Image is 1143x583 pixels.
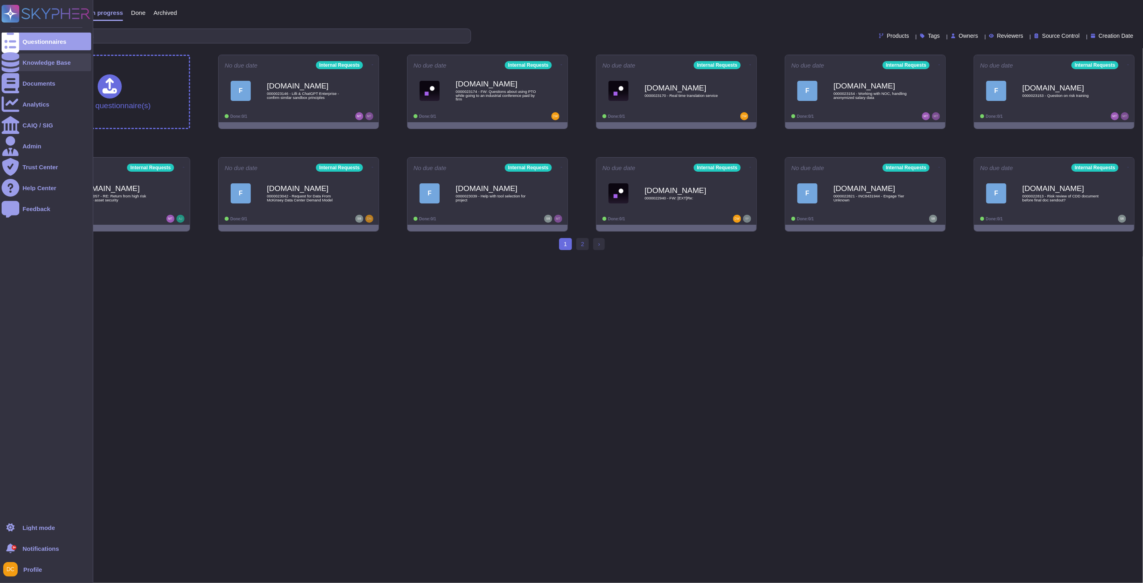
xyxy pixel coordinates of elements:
[78,194,158,202] span: 0000023057 - RE: Return from high risk location - asset security
[231,183,251,203] div: F
[986,114,1003,119] span: Done: 0/1
[419,114,436,119] span: Done: 0/1
[791,62,824,68] span: No due date
[456,90,536,101] span: 0000023174 - FW: Questions about using PTO while going to an industrial conference paid by firm
[23,185,56,191] div: Help Center
[2,53,91,71] a: Knowledge Base
[608,217,625,221] span: Done: 0/1
[316,164,363,172] div: Internal Requests
[645,196,725,200] span: 0000022940 - FW: [EXT]Re:
[78,185,158,192] b: [DOMAIN_NAME]
[1042,33,1079,39] span: Source Control
[23,101,49,107] div: Analytics
[414,165,447,171] span: No due date
[2,116,91,134] a: CAIQ / SIG
[544,215,552,223] img: user
[602,165,635,171] span: No due date
[23,39,66,45] div: Questionnaires
[176,215,184,223] img: user
[23,80,55,86] div: Documents
[883,61,930,69] div: Internal Requests
[12,545,16,550] div: 9+
[645,94,725,98] span: 0000023170 - Real time translation service
[127,164,174,172] div: Internal Requests
[230,114,247,119] span: Done: 0/1
[456,194,536,202] span: 0000023039 - Help with tool selection for project
[883,164,930,172] div: Internal Requests
[456,185,536,192] b: [DOMAIN_NAME]
[420,183,440,203] div: F
[23,206,50,212] div: Feedback
[1111,112,1119,120] img: user
[928,33,940,39] span: Tags
[997,33,1023,39] span: Reviewers
[23,546,59,552] span: Notifications
[2,33,91,50] a: Questionnaires
[23,567,42,573] span: Profile
[980,62,1013,68] span: No due date
[791,165,824,171] span: No due date
[267,82,347,90] b: [DOMAIN_NAME]
[166,215,174,223] img: user
[131,10,145,16] span: Done
[645,187,725,194] b: [DOMAIN_NAME]
[929,215,937,223] img: user
[420,81,440,101] img: Logo
[740,112,748,120] img: user
[797,114,814,119] span: Done: 0/1
[225,62,258,68] span: No due date
[355,215,363,223] img: user
[23,525,55,531] div: Light mode
[1099,33,1133,39] span: Creation Date
[2,158,91,176] a: Trust Center
[1121,112,1129,120] img: user
[69,74,151,109] div: Upload questionnaire(s)
[1022,84,1103,92] b: [DOMAIN_NAME]
[2,200,91,218] a: Feedback
[316,61,363,69] div: Internal Requests
[694,164,741,172] div: Internal Requests
[1022,194,1103,202] span: 0000022813 - Risk review of CDD document before final doc sendout?
[598,241,600,247] span: ›
[154,10,177,16] span: Archived
[2,74,91,92] a: Documents
[551,112,559,120] img: user
[505,61,552,69] div: Internal Requests
[23,60,71,66] div: Knowledge Base
[23,143,41,149] div: Admin
[834,194,914,202] span: 0000022821 - INC8431944 - Engage Tier Unknown
[554,215,562,223] img: user
[355,112,363,120] img: user
[3,562,18,577] img: user
[267,92,347,99] span: 0000023146 - Lilli & ChatGPT Enterprise - confirm similar sandbox principles
[797,217,814,221] span: Done: 0/1
[986,81,1006,101] div: F
[365,215,373,223] img: user
[231,81,251,101] div: F
[23,164,58,170] div: Trust Center
[90,10,123,16] span: In progress
[1118,215,1126,223] img: user
[980,165,1013,171] span: No due date
[645,84,725,92] b: [DOMAIN_NAME]
[2,137,91,155] a: Admin
[2,179,91,197] a: Help Center
[959,33,978,39] span: Owners
[230,217,247,221] span: Done: 0/1
[1022,185,1103,192] b: [DOMAIN_NAME]
[922,112,930,120] img: user
[797,81,817,101] div: F
[225,165,258,171] span: No due date
[576,238,589,250] a: 2
[986,183,1006,203] div: F
[456,80,536,88] b: [DOMAIN_NAME]
[505,164,552,172] div: Internal Requests
[932,112,940,120] img: user
[887,33,909,39] span: Products
[1022,94,1103,98] span: 0000023153 - Question on risk training
[559,238,572,250] span: 1
[2,560,23,578] button: user
[834,82,914,90] b: [DOMAIN_NAME]
[23,122,53,128] div: CAIQ / SIG
[743,215,751,223] img: user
